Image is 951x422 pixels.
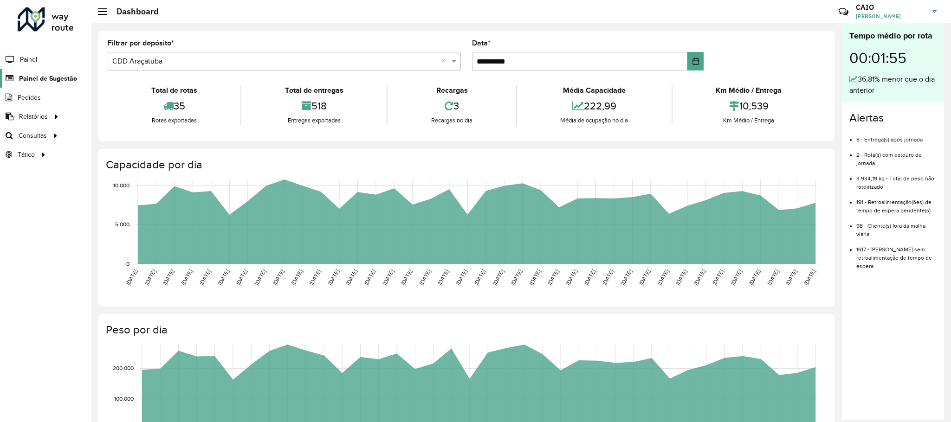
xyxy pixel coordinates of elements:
div: Km Médio / Entrega [675,85,823,96]
h4: Peso por dia [106,323,825,337]
text: [DATE] [492,269,505,286]
text: 0 [126,261,129,267]
text: [DATE] [400,269,413,286]
div: Total de rotas [110,85,238,96]
div: 222,99 [519,96,669,116]
button: Choose Date [687,52,704,70]
span: Painel de Sugestão [19,74,77,83]
text: [DATE] [235,269,248,286]
div: Total de entregas [244,85,384,96]
text: [DATE] [730,269,743,286]
text: [DATE] [473,269,486,286]
text: [DATE] [363,269,376,286]
text: [DATE] [253,269,267,286]
text: [DATE] [290,269,304,286]
text: [DATE] [418,269,432,286]
text: [DATE] [125,269,138,286]
h4: Capacidade por dia [106,158,825,172]
li: 1617 - [PERSON_NAME] sem retroalimentação de tempo de espera [856,238,937,270]
h4: Alertas [849,111,937,125]
text: [DATE] [528,269,542,286]
text: [DATE] [272,269,285,286]
text: [DATE] [162,269,175,286]
text: [DATE] [748,269,761,286]
text: [DATE] [143,269,157,286]
text: [DATE] [436,269,450,286]
div: 3 [390,96,513,116]
text: [DATE] [217,269,230,286]
text: 5,000 [115,222,129,228]
div: 35 [110,96,238,116]
text: [DATE] [565,269,578,286]
a: Contato Rápido [834,2,854,22]
div: Tempo médio por rota [849,30,937,42]
text: [DATE] [455,269,468,286]
li: 8 - Entrega(s) após jornada [856,128,937,144]
text: [DATE] [674,269,688,286]
li: 98 - Cliente(s) fora da malha viária [856,215,937,238]
label: Data [472,38,491,49]
span: Painel [20,55,37,64]
div: Entregas exportadas [244,116,384,125]
h2: Dashboard [107,6,159,17]
text: [DATE] [382,269,395,286]
div: Média de ocupação no dia [519,116,669,125]
span: Relatórios [19,112,48,121]
text: [DATE] [601,269,615,286]
span: Pedidos [18,93,41,102]
span: [PERSON_NAME] [856,12,925,20]
text: [DATE] [638,269,651,286]
text: [DATE] [345,269,358,286]
text: [DATE] [620,269,633,286]
text: [DATE] [510,269,523,286]
text: 10,000 [113,182,129,188]
h3: CAIO [856,3,925,12]
div: 36,81% menor que o dia anterior [849,74,937,96]
div: Recargas [390,85,513,96]
div: Rotas exportadas [110,116,238,125]
label: Filtrar por depósito [108,38,174,49]
li: 2 - Rota(s) com estouro de jornada [856,144,937,167]
span: Consultas [19,131,47,141]
text: [DATE] [803,269,816,286]
span: Tático [18,150,35,160]
text: [DATE] [198,269,212,286]
div: Km Médio / Entrega [675,116,823,125]
div: Média Capacidade [519,85,669,96]
text: [DATE] [583,269,596,286]
div: 10,539 [675,96,823,116]
text: [DATE] [546,269,560,286]
li: 191 - Retroalimentação(ões) de tempo de espera pendente(s) [856,191,937,215]
text: 200,000 [113,365,134,371]
li: 3.934,19 kg - Total de peso não roteirizado [856,167,937,191]
text: [DATE] [308,269,322,286]
text: [DATE] [711,269,725,286]
div: Recargas no dia [390,116,513,125]
text: [DATE] [656,269,670,286]
text: [DATE] [784,269,798,286]
text: [DATE] [180,269,194,286]
text: [DATE] [766,269,780,286]
text: [DATE] [693,269,706,286]
div: 00:01:55 [849,42,937,74]
span: Clear all [441,56,449,67]
text: 100,000 [114,396,134,402]
div: 518 [244,96,384,116]
text: [DATE] [327,269,340,286]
